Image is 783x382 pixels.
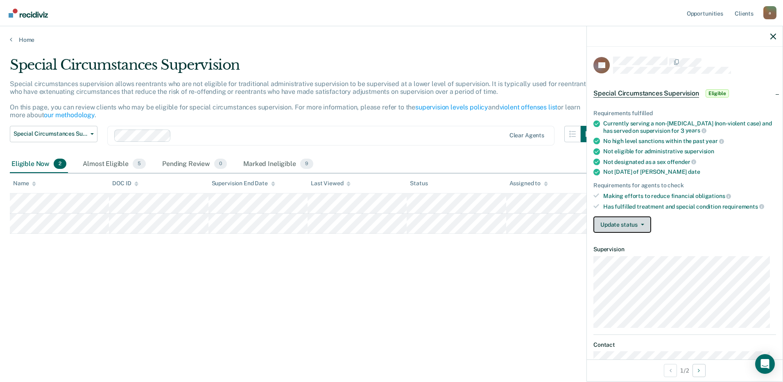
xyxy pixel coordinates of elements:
div: Special Circumstances Supervision [10,57,597,80]
div: Marked Ineligible [242,155,315,173]
button: Previous Opportunity [664,364,677,377]
div: DOC ID [112,180,138,187]
span: 5 [133,159,146,169]
div: Special Circumstances SupervisionEligible [587,80,783,107]
div: Last Viewed [311,180,351,187]
span: date [688,168,700,175]
a: supervision levels policy [415,103,488,111]
div: Clear agents [509,132,544,139]
div: a [763,6,776,19]
div: 1 / 2 [587,359,783,381]
div: No high level sanctions within the past [603,137,776,145]
a: Home [10,36,773,43]
div: Open Intercom Messenger [755,354,775,374]
dt: Supervision [593,246,776,253]
div: Requirements for agents to check [593,182,776,189]
p: Special circumstances supervision allows reentrants who are not eligible for traditional administ... [10,80,589,119]
span: Eligible [706,89,729,98]
div: Almost Eligible [81,155,147,173]
img: Recidiviz [9,9,48,18]
div: Not designated as a sex [603,158,776,166]
span: Special Circumstances Supervision [593,89,699,98]
dt: Contact [593,341,776,348]
button: Profile dropdown button [763,6,776,19]
div: Name [13,180,36,187]
div: Status [410,180,428,187]
div: Supervision End Date [212,180,275,187]
span: obligations [695,193,731,199]
button: Next Opportunity [692,364,706,377]
a: our methodology [44,111,95,119]
div: Requirements fulfilled [593,110,776,117]
div: Pending Review [161,155,229,173]
span: supervision [684,148,714,155]
div: Not [DATE] of [PERSON_NAME] [603,168,776,175]
a: violent offenses list [500,103,558,111]
span: 9 [300,159,313,169]
div: Currently serving a non-[MEDICAL_DATA] (non-violent case) and has served on supervision for 3 [603,120,776,134]
span: Special Circumstances Supervision [14,130,87,137]
div: Has fulfilled treatment and special condition [603,203,776,210]
span: 2 [54,159,66,169]
div: Making efforts to reduce financial [603,192,776,200]
div: Eligible Now [10,155,68,173]
span: years [686,127,706,134]
div: Not eligible for administrative [603,148,776,155]
span: 0 [214,159,227,169]
span: requirements [722,203,764,210]
button: Update status [593,216,651,233]
span: year [706,138,724,144]
span: offender [667,159,697,165]
div: Assigned to [509,180,548,187]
